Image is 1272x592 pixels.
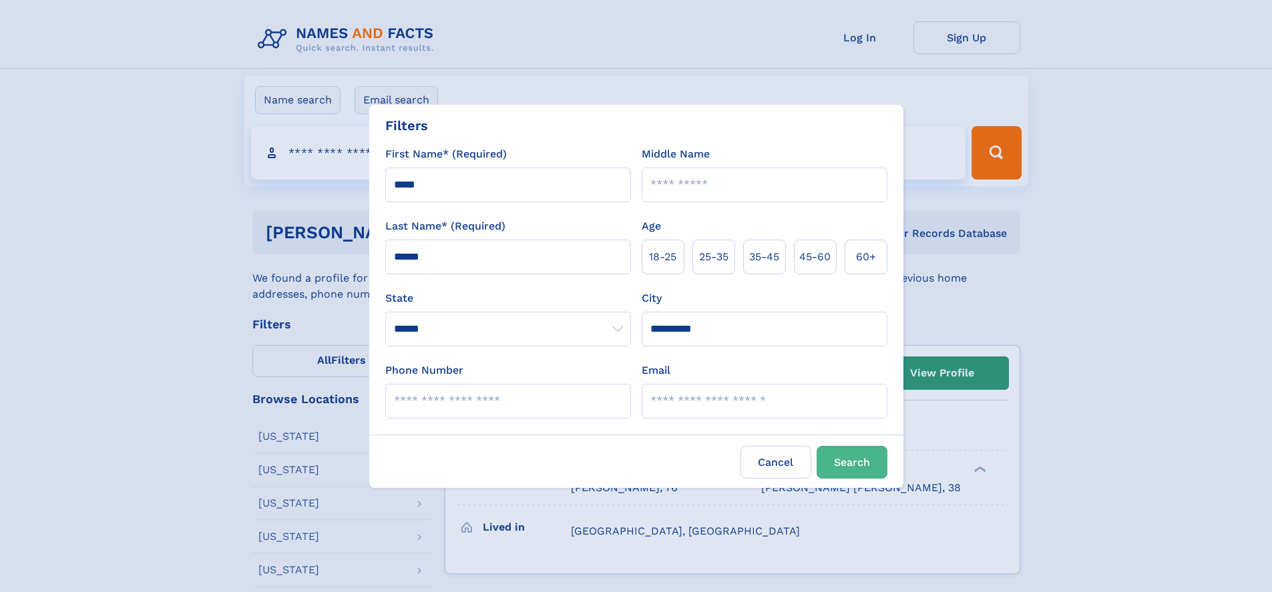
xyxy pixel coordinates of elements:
[856,249,876,265] span: 60+
[642,218,661,234] label: Age
[385,218,505,234] label: Last Name* (Required)
[799,249,831,265] span: 45‑60
[385,362,463,378] label: Phone Number
[385,115,428,135] div: Filters
[385,146,507,162] label: First Name* (Required)
[699,249,728,265] span: 25‑35
[740,446,811,479] label: Cancel
[817,446,887,479] button: Search
[642,146,710,162] label: Middle Name
[642,290,662,306] label: City
[642,362,670,378] label: Email
[649,249,676,265] span: 18‑25
[385,290,631,306] label: State
[749,249,779,265] span: 35‑45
